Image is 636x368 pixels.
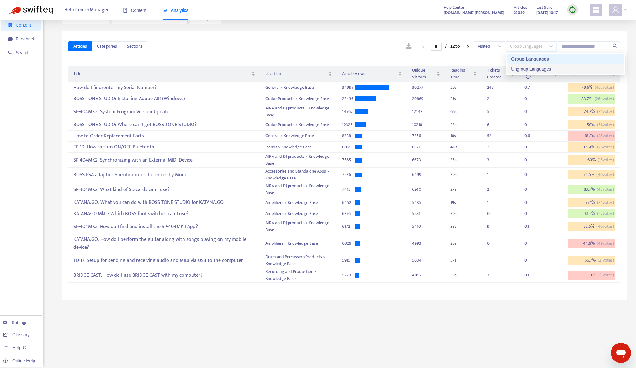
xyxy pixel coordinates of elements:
div: 0.6 [524,132,537,139]
button: Sections [122,41,147,51]
div: 6499 [412,171,440,178]
div: 5 [487,108,500,115]
span: ( 26 votes) [597,144,614,151]
span: ( 40 votes) [596,223,614,230]
span: user [612,6,619,13]
span: Articles [73,43,87,50]
div: 0.1 [524,272,537,279]
td: AIRA and DJ products > Knowledge Base [260,153,337,168]
div: 8388 [342,132,355,139]
div: 60 % [568,155,615,165]
span: ( 40 votes) [596,171,614,178]
span: Last Sync [536,4,552,11]
span: Help Center Manager [64,4,109,16]
div: 6376 [342,210,355,217]
div: 0 [524,186,537,193]
th: Location [260,66,337,82]
div: 38 s [450,223,477,230]
div: 2 [487,95,500,102]
span: Feedback [16,36,35,41]
div: 7413 [342,186,355,193]
div: 5435 [412,199,440,206]
div: 0 % [568,271,615,280]
td: Guitar Products > Knowledge Base [260,119,337,131]
div: 19 s [450,199,477,206]
li: 1/1256 [431,43,460,50]
span: Articles [514,4,527,11]
div: 4057 [412,272,440,279]
div: 12443 [412,108,440,115]
div: 0 [524,95,537,102]
a: Glossary [3,332,29,337]
span: Title [73,70,250,77]
span: Help Center [444,4,464,11]
div: 5228 [342,272,355,279]
span: ( 35 votes) [597,108,614,115]
span: message [8,37,13,41]
span: + Add filter [231,15,253,23]
div: BOSS TONE STUDIO: Where can I get BOSS TONE STUDIO? [73,120,255,130]
div: 0 [524,199,537,206]
span: ( 49 votes) [597,240,614,247]
div: FP-10: How to turn ON/OFF Bluetooth [73,142,255,152]
div: KATANA:GO: How do I perform the guitar along with songs playing on my mobile device? [73,234,255,253]
div: 39 s [450,171,477,178]
div: 57.1 % [568,198,615,207]
div: 6452 [342,199,355,206]
div: 23436 [342,95,355,102]
div: 21 s [450,95,477,102]
span: appstore [592,6,600,13]
span: Article Views [342,70,397,77]
div: 6671 [412,144,440,151]
div: 12325 [342,121,355,128]
div: Group Languages [507,54,624,64]
div: 6 [487,121,500,128]
td: Drum and Percussion Products > Knowledge Base [260,253,337,268]
td: AIRA and DJ products > Knowledge Base [260,219,337,234]
div: 0.7 [524,84,537,91]
span: Categories [97,43,117,50]
strong: [DATE] 10:17 [536,9,558,16]
div: 52 [487,132,500,139]
div: 83.7 % [568,185,615,194]
div: 0 [524,108,537,115]
td: AIRA and DJ products > Knowledge Base [260,104,337,119]
div: SP-404MK2: System Program Version Update [73,107,255,117]
li: Next Page [463,43,473,50]
span: ( 56 votes) [597,121,614,128]
div: 245 [487,84,500,91]
li: Previous Page [418,43,428,50]
div: 1 [487,257,500,264]
div: 10218 [412,121,440,128]
span: Tickets Created [487,67,509,81]
div: TD-17: Setup for sending and receiving audio and MIDI via USB to the computer [73,255,255,266]
div: 30277 [412,84,440,91]
div: 18 s [450,132,477,139]
div: 44.9 % [568,239,615,248]
td: Recording and Production > Knowledge Base [260,268,337,283]
div: KATANA-50 MkII : Which BOSS foot switches can I use? [73,209,255,219]
div: 35 s [450,157,477,163]
span: Analytics [163,8,188,13]
div: How do I find/enter my Serial Number? [73,83,255,93]
div: 8065 [342,144,355,151]
strong: 23039 [514,9,525,16]
div: 1 [487,199,500,206]
div: 5915 [342,257,355,264]
div: 0 [524,171,537,178]
span: Unique Visitors [412,67,435,81]
div: BOSS PSA adaptor: Specification Differences by Model [73,170,255,180]
div: 0 [524,121,537,128]
div: 3 [487,272,500,279]
div: SP-404MK2: How do I find and install the SP-404MKII App? [73,221,255,232]
span: Sections [127,43,142,50]
div: 6673 [412,157,440,163]
th: Tickets Created [482,66,519,82]
div: 25 s [450,240,477,247]
span: Content [16,23,31,28]
div: 0 [524,240,537,247]
div: 35 s [450,272,477,279]
div: 72.5 % [568,170,615,179]
div: 0 [524,210,537,217]
span: left [421,45,425,48]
